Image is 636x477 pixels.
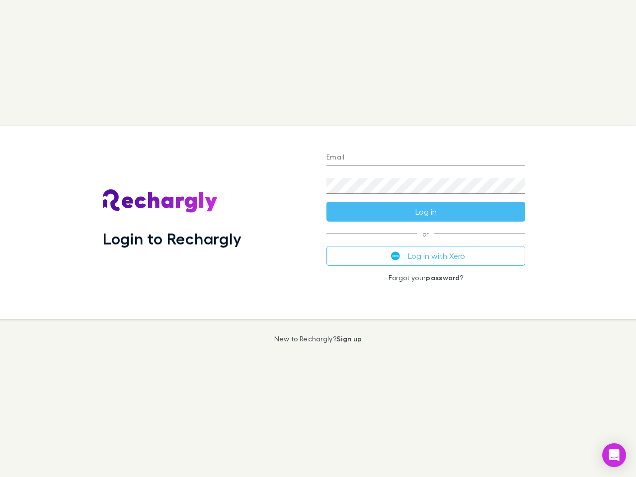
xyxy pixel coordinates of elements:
button: Log in with Xero [326,246,525,266]
h1: Login to Rechargly [103,229,241,248]
div: Open Intercom Messenger [602,443,626,467]
span: or [326,234,525,234]
p: Forgot your ? [326,274,525,282]
a: password [426,273,460,282]
img: Rechargly's Logo [103,189,218,213]
p: New to Rechargly? [274,335,362,343]
img: Xero's logo [391,251,400,260]
button: Log in [326,202,525,222]
a: Sign up [336,334,362,343]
